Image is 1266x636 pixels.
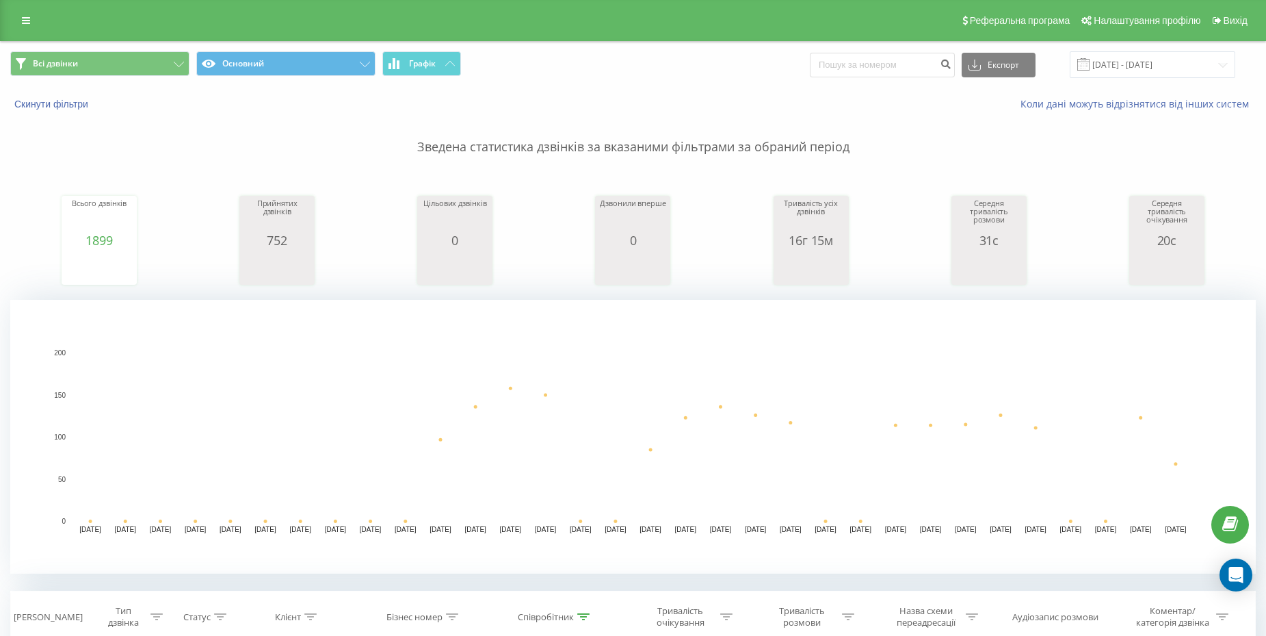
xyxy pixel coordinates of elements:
svg: A chart. [421,247,489,288]
text: [DATE] [849,526,871,533]
text: [DATE] [395,526,417,533]
span: Всі дзвінки [33,58,78,69]
text: [DATE] [920,526,942,533]
button: Скинути фільтри [10,98,95,110]
svg: A chart. [243,247,311,288]
text: [DATE] [1130,526,1152,533]
text: [DATE] [1060,526,1082,533]
text: [DATE] [79,526,101,533]
div: Назва схеми переадресації [889,605,962,628]
text: [DATE] [955,526,977,533]
text: [DATE] [1095,526,1117,533]
text: [DATE] [780,526,802,533]
text: [DATE] [289,526,311,533]
div: Аудіозапис розмови [1012,611,1098,623]
div: Середня тривалість очікування [1133,199,1201,233]
text: [DATE] [605,526,627,533]
div: Цільових дзвінків [421,199,489,233]
text: [DATE] [639,526,661,533]
div: 752 [243,233,311,247]
div: Тривалість розмови [765,605,839,628]
text: [DATE] [675,526,697,533]
text: [DATE] [360,526,382,533]
div: 31с [955,233,1023,247]
text: [DATE] [710,526,732,533]
div: 0 [598,233,667,247]
svg: A chart. [598,247,667,288]
text: 150 [54,392,66,399]
svg: A chart. [777,247,845,288]
span: Графік [409,59,436,68]
span: Вихід [1224,15,1248,26]
text: 50 [58,476,66,483]
text: [DATE] [745,526,767,533]
text: [DATE] [1165,526,1187,533]
button: Експорт [962,53,1036,77]
div: Середня тривалість розмови [955,199,1023,233]
text: [DATE] [430,526,451,533]
div: Коментар/категорія дзвінка [1133,605,1213,628]
svg: A chart. [65,247,133,288]
div: Тип дзвінка [101,605,147,628]
a: Коли дані можуть відрізнятися вiд інших систем [1020,97,1256,110]
div: Бізнес номер [386,611,443,623]
div: Всього дзвінків [65,199,133,233]
div: [PERSON_NAME] [14,611,83,623]
div: Open Intercom Messenger [1219,559,1252,592]
text: 100 [54,433,66,441]
text: [DATE] [1025,526,1046,533]
text: [DATE] [325,526,347,533]
svg: A chart. [955,247,1023,288]
text: [DATE] [150,526,172,533]
text: [DATE] [815,526,836,533]
svg: A chart. [10,300,1256,574]
div: Дзвонили вперше [598,199,667,233]
text: [DATE] [990,526,1012,533]
text: [DATE] [570,526,592,533]
span: Реферальна програма [970,15,1070,26]
text: [DATE] [220,526,241,533]
text: [DATE] [885,526,907,533]
span: Налаштування профілю [1094,15,1200,26]
button: Всі дзвінки [10,51,189,76]
div: 20с [1133,233,1201,247]
p: Зведена статистика дзвінків за вказаними фільтрами за обраний період [10,111,1256,156]
div: Тривалість очікування [644,605,717,628]
text: [DATE] [115,526,137,533]
svg: A chart. [1133,247,1201,288]
text: 200 [54,349,66,357]
text: 0 [62,518,66,525]
div: Співробітник [518,611,574,623]
div: Прийнятих дзвінків [243,199,311,233]
div: 16г 15м [777,233,845,247]
text: [DATE] [254,526,276,533]
button: Основний [196,51,375,76]
div: Статус [183,611,211,623]
text: [DATE] [535,526,557,533]
input: Пошук за номером [810,53,955,77]
div: 0 [421,233,489,247]
text: [DATE] [464,526,486,533]
button: Графік [382,51,461,76]
div: 1899 [65,233,133,247]
div: Клієнт [275,611,301,623]
div: Тривалість усіх дзвінків [777,199,845,233]
text: [DATE] [500,526,522,533]
text: [DATE] [185,526,207,533]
